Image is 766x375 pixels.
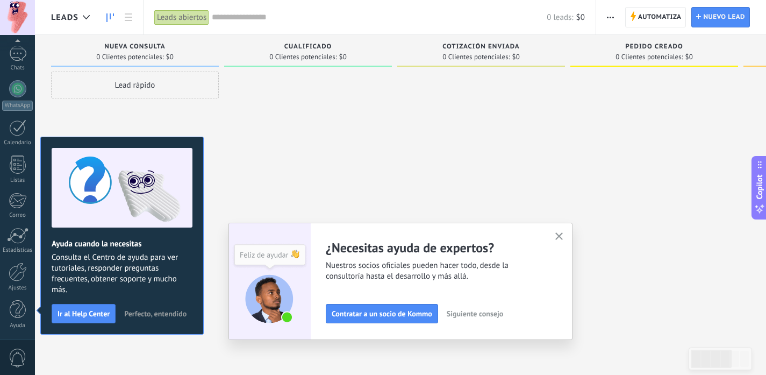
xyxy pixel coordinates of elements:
span: Nueva consulta [104,43,165,51]
div: Calendario [2,139,33,146]
span: Ir al Help Center [58,310,110,317]
div: Lead rápido [51,72,219,98]
div: Cualificado [230,43,386,52]
button: Perfecto, entendido [119,306,191,322]
h2: ¿Necesitas ayuda de expertos? [326,239,542,256]
div: Nueva consulta [56,43,213,52]
span: Contratar a un socio de Kommo [332,310,432,317]
a: Leads [101,7,119,28]
span: Consulta el Centro de ayuda para ver tutoriales, responder preguntas frecuentes, obtener soporte ... [52,252,192,295]
span: Pedido creado [625,43,683,51]
span: $0 [685,54,693,60]
span: $0 [339,54,347,60]
button: Contratar a un socio de Kommo [326,304,438,323]
span: $0 [166,54,174,60]
span: 0 Clientes potenciales: [269,54,337,60]
button: Ir al Help Center [52,304,116,323]
a: Nuevo lead [691,7,750,27]
div: Leads abiertos [154,10,209,25]
span: Cotización enviada [442,43,520,51]
span: Cualificado [284,43,332,51]
div: Ayuda [2,322,33,329]
span: $0 [576,12,585,23]
div: Pedido creado [576,43,733,52]
h2: Ayuda cuando la necesitas [52,239,192,249]
span: Copilot [754,174,765,199]
div: Ajustes [2,285,33,292]
span: 0 Clientes potenciales: [442,54,510,60]
div: Estadísticas [2,247,33,254]
span: Automatiza [638,8,682,27]
div: Listas [2,177,33,184]
span: $0 [512,54,520,60]
div: Correo [2,212,33,219]
span: Leads [51,12,78,23]
span: 0 Clientes potenciales: [615,54,683,60]
div: Cotización enviada [403,43,560,52]
span: Siguiente consejo [447,310,503,317]
button: Más [603,7,618,27]
span: Nuevo lead [703,8,745,27]
span: 0 Clientes potenciales: [96,54,163,60]
span: Nuestros socios oficiales pueden hacer todo, desde la consultoría hasta el desarrollo y más allá. [326,260,542,282]
a: Automatiza [625,7,686,27]
a: Lista [119,7,138,28]
span: 0 leads: [547,12,573,23]
div: Chats [2,65,33,72]
span: Perfecto, entendido [124,310,187,317]
button: Siguiente consejo [442,306,508,322]
div: WhatsApp [2,101,33,111]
